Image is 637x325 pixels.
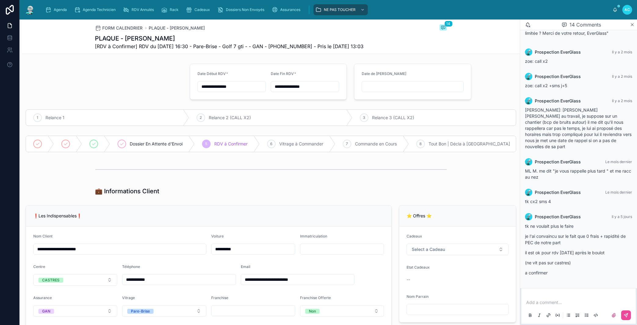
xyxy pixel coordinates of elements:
span: 1 [37,115,38,120]
span: Prospection EverGlass [535,49,581,55]
a: Rack [159,4,183,15]
button: Select Button [33,274,117,286]
a: Assurances [270,4,305,15]
span: Prospection EverGlass [535,189,581,195]
button: 14 [440,24,447,32]
button: Select Button [300,305,384,317]
div: GAN [42,309,50,314]
span: ML M. me dit "je vous rappelle plus tard " et me racc au nez [525,168,631,180]
span: Il y a 2 mois [612,98,632,103]
span: tk cx2 sms 4 [525,199,551,204]
button: Select Button [407,244,509,255]
span: Prospection EverGlass [535,98,581,104]
span: Dossiers Non Envoyés [226,7,264,12]
span: FORM CALENDRIER [103,25,143,31]
span: Voiture [211,234,224,238]
span: -- [407,277,410,283]
span: 14 Comments [570,21,601,28]
span: RDV à Confirmer [214,141,248,147]
button: Select Button [122,305,206,317]
span: Relance 3 (CALL X2) [372,115,414,121]
span: Prospection EverGlass [535,159,581,165]
span: zoe: call x2 [525,59,548,64]
div: scrollable content [40,3,613,16]
div: CASTRES [42,278,60,283]
a: Agenda Technicien [72,4,120,15]
span: Relance 1 [45,115,64,121]
span: NE PAS TOUCHER [324,7,356,12]
span: [RDV à Confirmer] RDV du [DATE] 16:30 - Pare-Brise - Golf 7 gti - - GAN - [PHONE_NUMBER] - Pris l... [95,43,364,50]
p: tk ne voulait plus le faire [525,223,632,229]
span: Nom Client [33,234,52,238]
h1: PLAQUE - [PERSON_NAME] [95,34,364,43]
span: 5 [205,141,208,146]
span: Centre [33,264,45,269]
span: Select a Cadeau [412,246,445,252]
span: Date Fin RDV [271,71,294,76]
span: Le mois dernier [605,190,632,195]
span: 6 [270,141,273,146]
p: (ne vit pas sur castres) [525,259,632,266]
span: zoe: call x2 +sms j+5 [525,83,567,88]
span: Prospection EverGlass [535,73,581,80]
span: Commande en Cours [355,141,397,147]
span: Assurances [280,7,300,12]
span: Etat Cadeaux [407,265,430,270]
span: [PERSON_NAME]: [PERSON_NAME] [PERSON_NAME] au travail, je suppose sur un chantier (bcp de bruits ... [525,107,632,149]
span: AC [624,7,630,12]
span: Téléphone [122,264,140,269]
a: Dossiers Non Envoyés [215,4,269,15]
span: Prospection EverGlass [535,214,581,220]
p: il est ok pour rdv [DATE] après le boulot [525,249,632,256]
span: 8 [420,141,422,146]
span: Vitrage à Commander [279,141,323,147]
span: Cadeaux [407,234,422,238]
span: 3 [363,115,365,120]
div: Pare-Brise [131,309,150,314]
span: Rack [170,7,179,12]
span: ❗Les Indispensables❗ [33,213,82,218]
span: Il y a 5 jours [612,214,632,219]
span: Email [241,264,250,269]
span: Il y a 2 mois [612,74,632,79]
span: Immatriculation [300,234,327,238]
span: Agenda [54,7,67,12]
span: Franchise [211,295,228,300]
span: Tout Bon | Décla à [GEOGRAPHIC_DATA] [429,141,510,147]
span: RDV Annulés [132,7,154,12]
span: 14 [444,21,453,27]
span: Vitrage [122,295,135,300]
a: RDV Annulés [121,4,158,15]
a: Agenda [43,4,71,15]
p: a confirmer [525,270,632,276]
p: je l'ai convaincu sur le fait que 0 frais + rapidité de PEC de notre part [525,233,632,246]
a: Cadeaux [184,4,214,15]
span: Cadeaux [194,7,210,12]
span: Date Début RDV [197,71,226,76]
span: Il y a 2 mois [612,50,632,54]
span: Date de [PERSON_NAME] [362,71,406,76]
a: FORM CALENDRIER [95,25,143,31]
span: Franchise Offerte [300,295,331,300]
span: Agenda Technicien [83,7,116,12]
span: ⭐ Offres ⭐ [407,213,432,218]
span: 2 [200,115,202,120]
div: Non [309,309,316,314]
span: Nom Parrain [407,294,429,299]
span: Assurance [33,295,52,300]
span: Dossier En Attente d'Envoi [130,141,183,147]
span: Relance 2 (CALL X2) [209,115,251,121]
span: 7 [346,141,348,146]
button: Select Button [33,305,117,317]
a: PLAQUE - [PERSON_NAME] [149,25,205,31]
img: App logo [24,5,35,15]
h1: 💼 Informations Client [95,187,160,195]
span: Le mois dernier [605,159,632,164]
a: NE PAS TOUCHER [313,4,368,15]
